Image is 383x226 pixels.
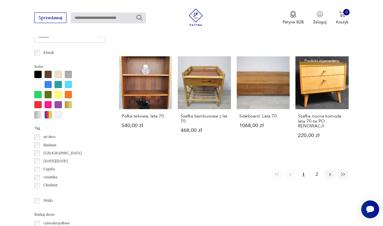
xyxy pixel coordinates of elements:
[311,169,322,180] button: 2
[44,190,57,197] p: Ćmielów
[178,56,231,149] a: Szafka bambusowa z lat 70.Szafka bambusowa z lat 70.468,00 zł
[239,114,287,118] h3: Sideboard. Lata 70.
[298,114,346,128] h3: Szafka nocna komoda lata 70-te PO RENOWACJI
[44,142,56,149] p: Bauhaus
[44,150,82,157] p: [GEOGRAPHIC_DATA]
[185,9,207,26] img: Patyna - sklep z meblami i dekoracjami vintage
[298,133,346,138] p: 220,00 zł
[339,11,345,17] img: Ikona koszyka
[237,56,290,149] a: Sideboard. Lata 70.Sideboard. Lata 70.1068,00 zł
[283,11,304,25] button: Patyna B2B
[44,134,55,140] p: art deco
[34,12,66,23] button: Sprzedawaj
[34,16,66,20] a: Sprzedawaj
[283,11,304,25] a: Ikona medaluPatyna B2B
[283,19,304,25] p: Patyna B2B
[44,174,57,181] p: ceramika
[34,212,105,218] p: Rodzaj drzwi
[361,200,379,218] iframe: Smartsupp widget button
[34,125,105,132] p: Tag
[44,50,54,56] p: Klasyk
[44,166,55,173] p: Cepelia
[290,11,296,18] img: Ikona medalu
[295,56,348,149] a: Produkt wyprzedanySzafka nocna komoda lata 70-te PO RENOWACJISzafka nocna komoda lata 70-te PO RE...
[298,169,309,180] button: 1
[34,64,105,70] p: Kolor
[44,158,68,165] p: [DATE][DATE]
[343,9,350,15] div: 0
[336,11,349,25] button: 0Koszyk
[122,123,169,128] p: 540,00 zł
[336,19,349,25] p: Koszyk
[239,123,287,128] p: 1068,00 zł
[317,11,323,17] img: Ikonka użytkownika
[181,128,228,133] p: 468,00 zł
[122,114,169,118] h3: Półka tekowa, lata 70.
[313,11,327,25] button: Zaloguj
[119,56,172,149] a: Półka tekowa, lata 70.Półka tekowa, lata 70.540,00 zł
[181,114,228,124] h3: Szafka bambusowa z lat 70.
[313,19,327,25] p: Zaloguj
[44,198,53,204] p: Nóżki
[44,182,58,189] p: Chodzież
[136,14,143,21] button: Szukaj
